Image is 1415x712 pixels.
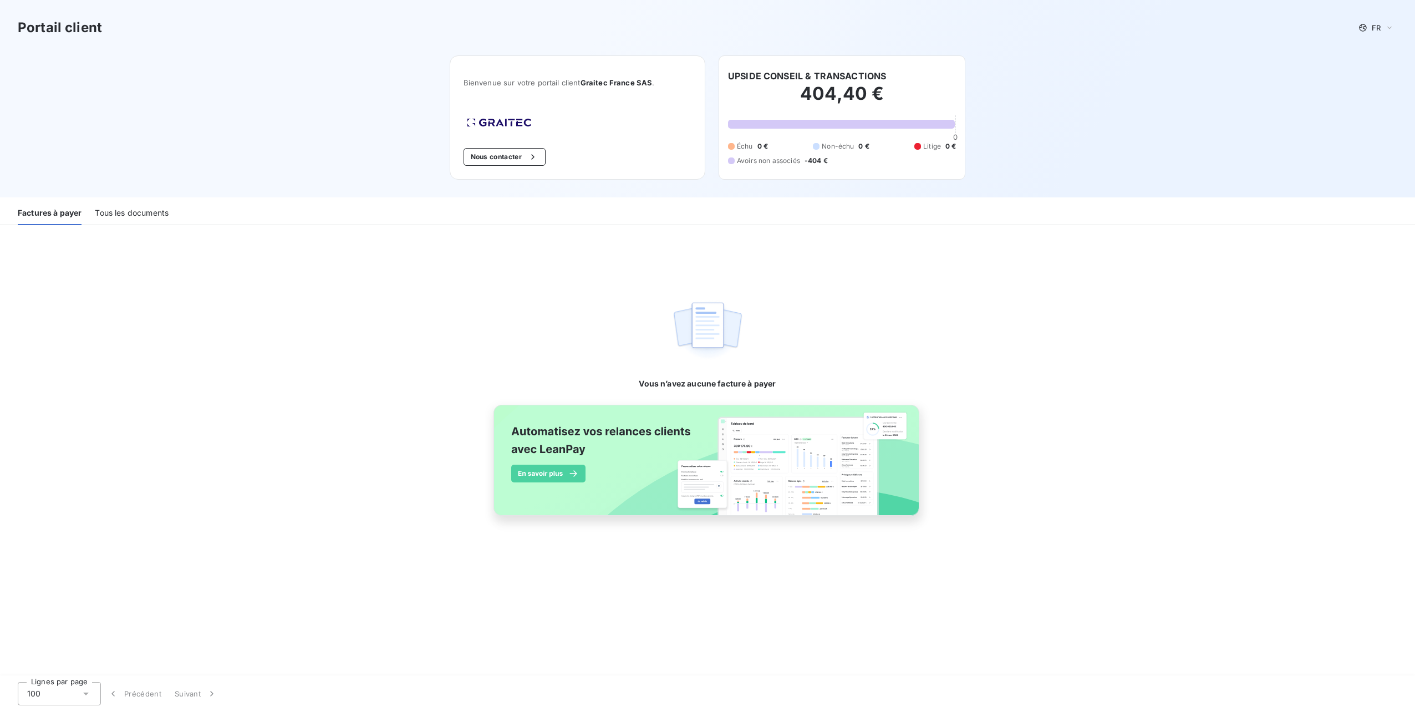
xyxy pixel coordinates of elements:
span: Vous n’avez aucune facture à payer [639,378,776,389]
span: Graitec France SAS [581,78,653,87]
h2: 404,40 € [728,83,956,116]
button: Nous contacter [464,148,546,166]
h6: UPSIDE CONSEIL & TRANSACTIONS [728,69,886,83]
span: Avoirs non associés [737,156,800,166]
button: Précédent [101,682,168,705]
span: Échu [737,141,753,151]
span: 0 [953,133,958,141]
span: Litige [923,141,941,151]
span: Non-échu [822,141,854,151]
div: Factures à payer [18,202,82,225]
img: empty state [672,296,743,365]
span: 100 [27,688,40,699]
span: Bienvenue sur votre portail client . [464,78,691,87]
span: -404 € [805,156,828,166]
div: Tous les documents [95,202,169,225]
span: 0 € [945,141,956,151]
img: banner [483,398,932,535]
img: Company logo [464,115,535,130]
span: 0 € [858,141,869,151]
h3: Portail client [18,18,102,38]
button: Suivant [168,682,224,705]
span: 0 € [757,141,768,151]
span: FR [1372,23,1381,32]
